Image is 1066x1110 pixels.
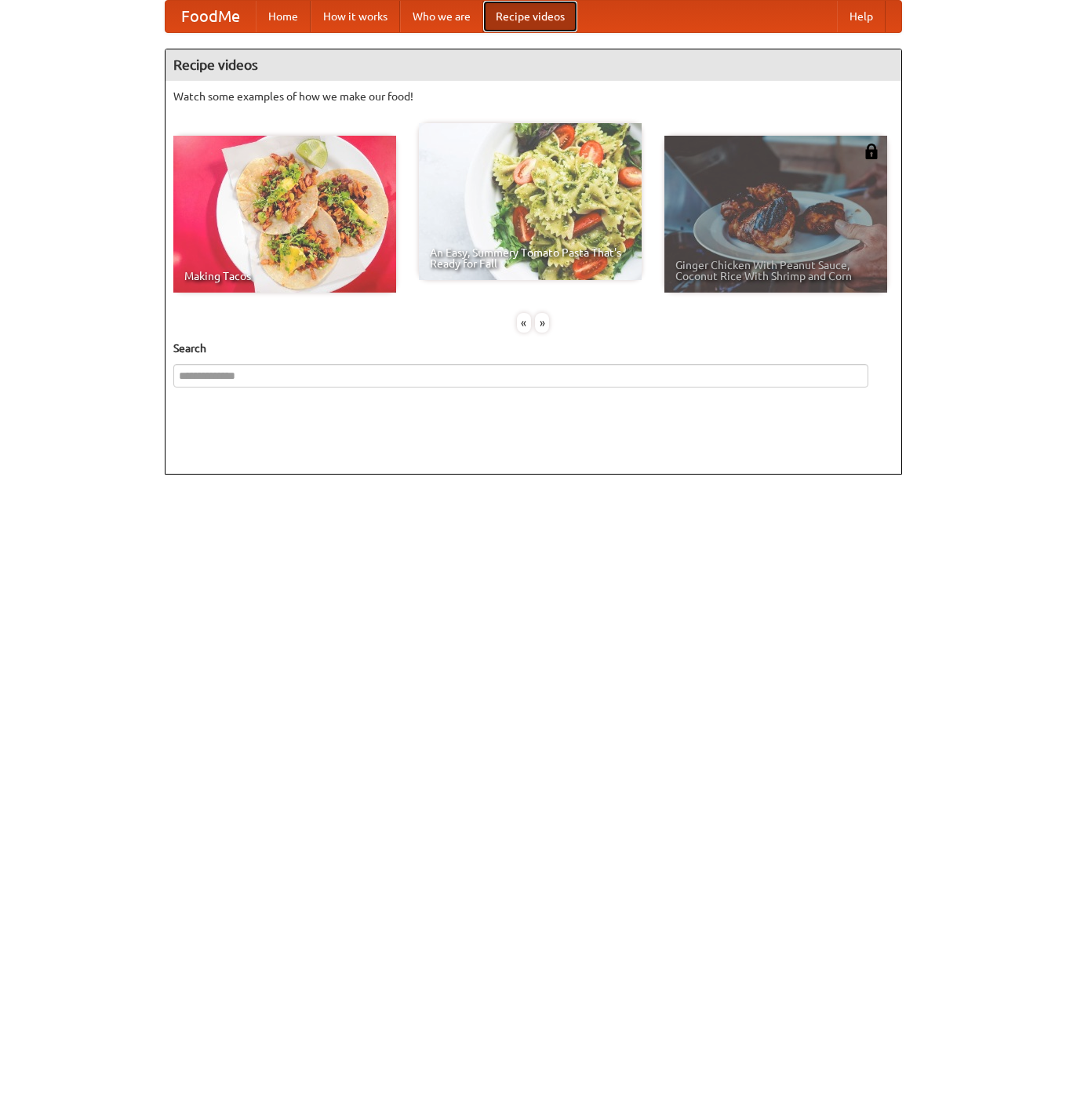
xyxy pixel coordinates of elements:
a: An Easy, Summery Tomato Pasta That's Ready for Fall [419,123,642,280]
a: Making Tacos [173,136,396,293]
span: Making Tacos [184,271,385,282]
div: » [535,313,549,333]
img: 483408.png [864,144,879,159]
a: Help [837,1,886,32]
a: How it works [311,1,400,32]
a: Who we are [400,1,483,32]
span: An Easy, Summery Tomato Pasta That's Ready for Fall [430,247,631,269]
div: « [517,313,531,333]
h4: Recipe videos [166,49,901,81]
p: Watch some examples of how we make our food! [173,89,893,104]
a: Recipe videos [483,1,577,32]
h5: Search [173,340,893,356]
a: Home [256,1,311,32]
a: FoodMe [166,1,256,32]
